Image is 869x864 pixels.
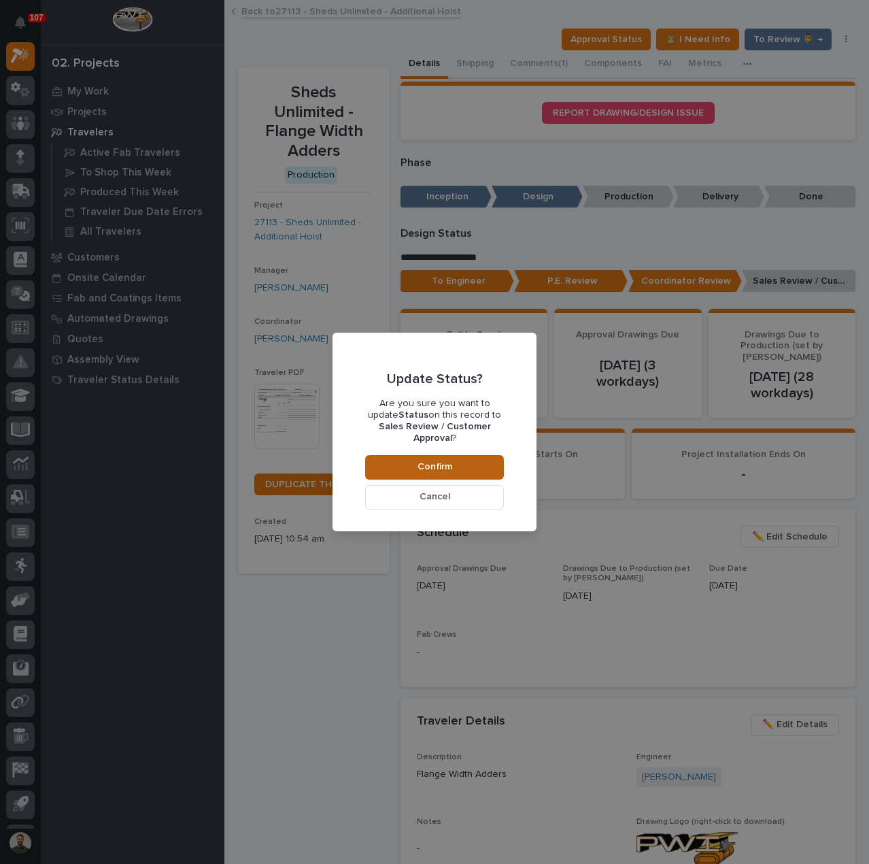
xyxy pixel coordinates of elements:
[365,398,504,444] p: Are you sure you want to update on this record to ?
[379,422,491,443] b: Sales Review / Customer Approval
[365,485,504,510] button: Cancel
[387,371,483,387] p: Update Status?
[418,461,452,473] span: Confirm
[398,410,428,420] b: Status
[420,491,450,503] span: Cancel
[365,455,504,480] button: Confirm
